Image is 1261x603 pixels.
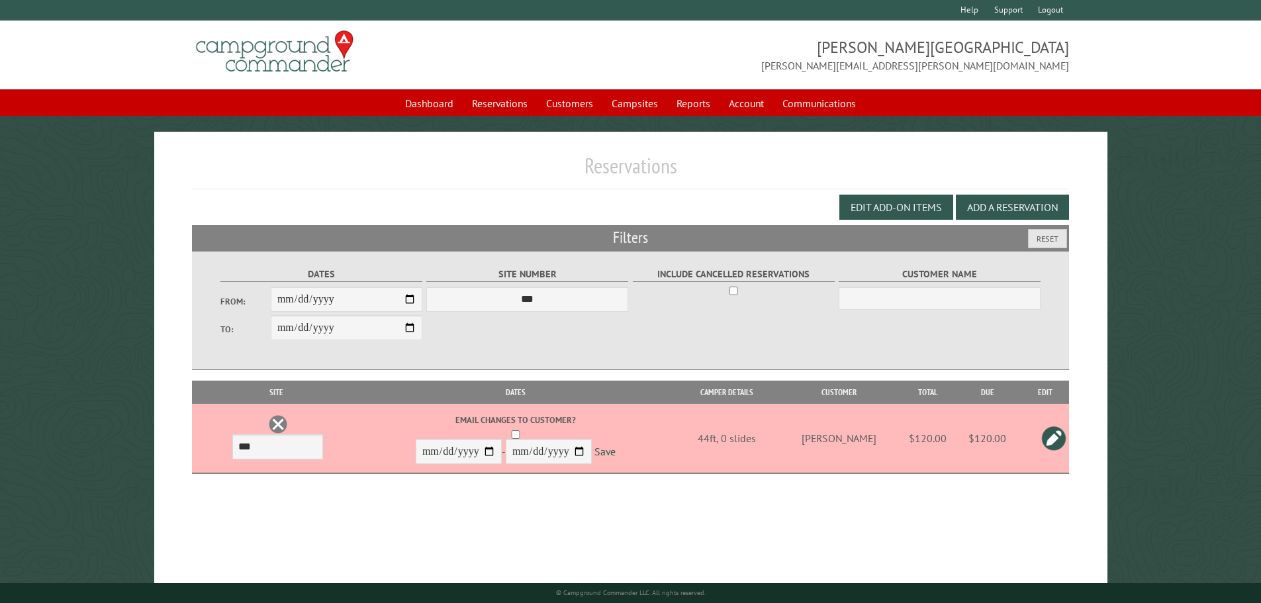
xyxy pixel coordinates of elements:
button: Reset [1028,229,1067,248]
td: 44ft, 0 slides [677,404,776,473]
h1: Reservations [192,153,1070,189]
a: Account [721,91,772,116]
td: $120.00 [955,404,1021,473]
span: [PERSON_NAME][GEOGRAPHIC_DATA] [PERSON_NAME][EMAIL_ADDRESS][PERSON_NAME][DOMAIN_NAME] [631,36,1070,73]
th: Customer [776,381,902,404]
td: $120.00 [902,404,955,473]
div: - [356,414,675,467]
label: Site Number [426,267,628,282]
button: Edit Add-on Items [839,195,953,220]
a: Reports [669,91,718,116]
label: Dates [220,267,422,282]
th: Camper Details [677,381,776,404]
th: Site [199,381,354,404]
label: Email changes to customer? [356,414,675,426]
a: Campsites [604,91,666,116]
h2: Filters [192,225,1070,250]
a: Reservations [464,91,536,116]
small: © Campground Commander LLC. All rights reserved. [556,588,706,597]
label: To: [220,323,271,336]
label: From: [220,295,271,308]
button: Add a Reservation [956,195,1069,220]
a: Delete this reservation [268,414,288,434]
th: Total [902,381,955,404]
th: Edit [1021,381,1069,404]
a: Dashboard [397,91,461,116]
a: Save [594,445,616,459]
label: Include Cancelled Reservations [633,267,835,282]
th: Dates [354,381,677,404]
img: Campground Commander [192,26,357,77]
label: Customer Name [839,267,1041,282]
td: [PERSON_NAME] [776,404,902,473]
a: Customers [538,91,601,116]
a: Communications [774,91,864,116]
th: Due [955,381,1021,404]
